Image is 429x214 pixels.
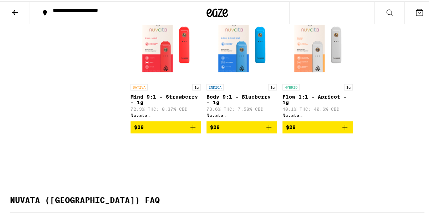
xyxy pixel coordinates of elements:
[4,5,51,11] span: Hi. Need any help?
[206,8,277,120] a: Open page for Body 9:1 - Blueberry - 1g from Nuvata (CA)
[210,123,220,129] span: $28
[206,111,277,116] div: Nuvata ([GEOGRAPHIC_DATA])
[206,93,277,104] p: Body 9:1 - Blueberry - 1g
[286,123,296,129] span: $28
[131,105,201,110] p: 72.3% THC: 8.37% CBD
[10,195,424,211] h2: NUVATA ([GEOGRAPHIC_DATA]) FAQ
[282,111,353,116] div: Nuvata ([GEOGRAPHIC_DATA])
[206,8,277,79] img: Nuvata (CA) - Body 9:1 - Blueberry - 1g
[282,105,353,110] p: 40.1% THC: 40.6% CBD
[131,8,201,79] img: Nuvata (CA) - Mind 9:1 - Strawberry - 1g
[206,120,277,132] button: Add to bag
[282,8,353,79] img: Nuvata (CA) - Flow 1:1 - Apricot - 1g
[268,83,277,89] p: 1g
[192,83,201,89] p: 1g
[344,83,353,89] p: 1g
[131,111,201,116] div: Nuvata ([GEOGRAPHIC_DATA])
[282,83,300,89] p: HYBRID
[131,93,201,104] p: Mind 9:1 - Strawberry - 1g
[131,120,201,132] button: Add to bag
[282,8,353,120] a: Open page for Flow 1:1 - Apricot - 1g from Nuvata (CA)
[206,105,277,110] p: 73.6% THC: 7.58% CBD
[282,93,353,104] p: Flow 1:1 - Apricot - 1g
[282,120,353,132] button: Add to bag
[131,83,148,89] p: SATIVA
[134,123,144,129] span: $28
[206,83,224,89] p: INDICA
[131,8,201,120] a: Open page for Mind 9:1 - Strawberry - 1g from Nuvata (CA)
